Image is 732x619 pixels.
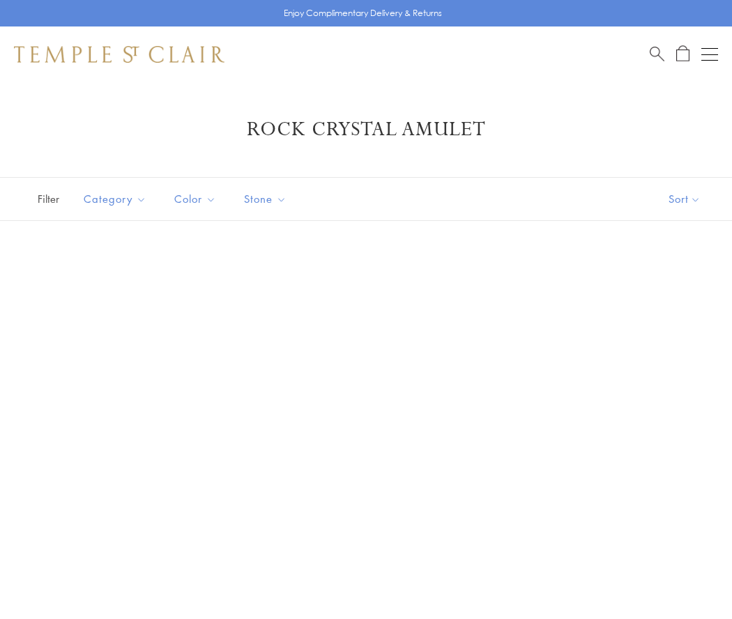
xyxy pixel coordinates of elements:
[237,190,297,208] span: Stone
[73,183,157,215] button: Category
[77,190,157,208] span: Category
[284,6,442,20] p: Enjoy Complimentary Delivery & Returns
[637,178,732,220] button: Show sort by
[234,183,297,215] button: Stone
[164,183,227,215] button: Color
[167,190,227,208] span: Color
[676,45,689,63] a: Open Shopping Bag
[14,46,224,63] img: Temple St. Clair
[701,46,718,63] button: Open navigation
[35,117,697,142] h1: Rock Crystal Amulet
[650,45,664,63] a: Search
